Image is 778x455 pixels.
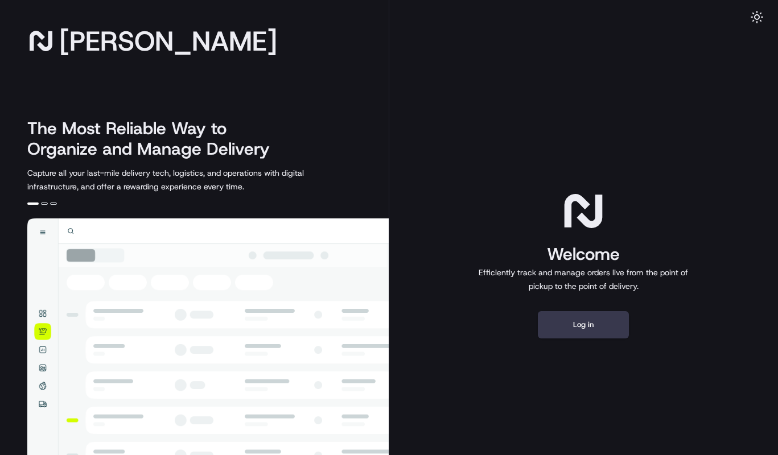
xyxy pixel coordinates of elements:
[474,266,693,293] p: Efficiently track and manage orders live from the point of pickup to the point of delivery.
[474,243,693,266] h1: Welcome
[538,311,629,338] button: Log in
[27,118,282,159] h2: The Most Reliable Way to Organize and Manage Delivery
[27,166,355,193] p: Capture all your last-mile delivery tech, logistics, and operations with digital infrastructure, ...
[59,30,277,52] span: [PERSON_NAME]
